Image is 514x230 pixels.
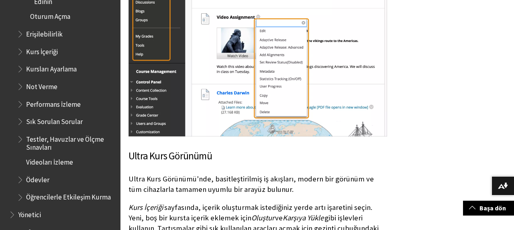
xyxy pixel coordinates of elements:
span: Oluştur [251,213,274,222]
span: Yönetici [18,208,41,219]
span: Testler, Havuzlar ve Ölçme Sınavları [26,132,115,151]
h3: Ultra Kurs Görünümü [128,149,387,164]
span: Öğrencilerle Etkileşim Kurma [26,191,111,202]
span: Karşıya Yükle [283,213,324,222]
span: Sık Sorulan Sorular [26,115,83,126]
span: Kurs İçeriği [26,45,58,56]
p: Ultra Kurs Görünümü'nde, basitleştirilmiş iş akışları, modern bir görünüm ve tüm cihazlarla tamam... [128,174,387,195]
span: Kursları Ayarlama [26,62,77,73]
span: Kurs İçeriği [128,203,163,212]
span: Erişilebilirlik [26,27,63,38]
a: Başa dön [463,201,514,216]
span: Performans İzleme [26,98,81,108]
span: Ödevler [26,173,49,184]
span: Videoları İzleme [26,155,73,166]
span: Not Verme [26,80,57,91]
span: Oturum Açma [30,10,70,21]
